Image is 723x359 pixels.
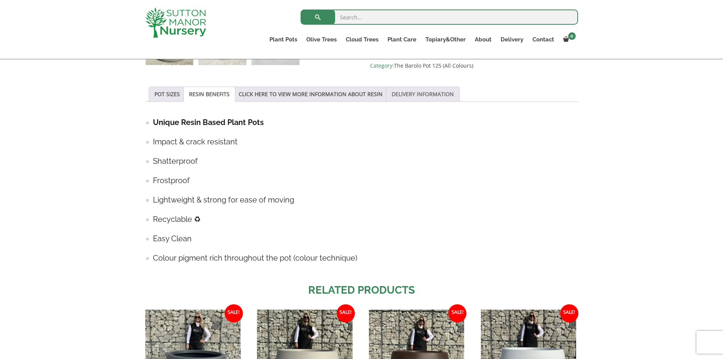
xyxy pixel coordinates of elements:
a: The Barolo Pot 125 (All Colours) [394,62,473,69]
input: Search... [301,9,578,25]
a: DELIVERY INFORMATION [392,87,454,101]
span: Sale! [337,304,355,323]
a: About [470,34,496,45]
a: Delivery [496,34,528,45]
a: RESIN BENEFITS [189,87,230,101]
h4: Impact & crack resistant [153,136,578,148]
h4: Easy Clean [153,233,578,245]
a: POT SIZES [154,87,180,101]
h2: Related products [145,282,578,298]
span: Sale! [225,304,243,323]
a: 0 [559,34,578,45]
span: 0 [568,32,576,40]
img: logo [145,8,206,38]
a: Plant Pots [265,34,302,45]
h4: Recyclable ♻ [153,214,578,225]
h4: Lightweight & strong for ease of moving [153,194,578,206]
strong: Unique Resin Based Plant Pots [153,118,264,127]
a: Plant Care [383,34,421,45]
a: Topiary&Other [421,34,470,45]
h4: Frostproof [153,175,578,187]
a: Olive Trees [302,34,341,45]
a: CLICK HERE TO VIEW MORE INFORMATION ABOUT RESIN [239,87,383,101]
a: Cloud Trees [341,34,383,45]
span: Category: [370,61,578,70]
span: Sale! [448,304,466,323]
h4: Shatterproof [153,155,578,167]
span: Sale! [560,304,578,323]
h4: Colour pigment rich throughout the pot (colour technique) [153,252,578,264]
a: Contact [528,34,559,45]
